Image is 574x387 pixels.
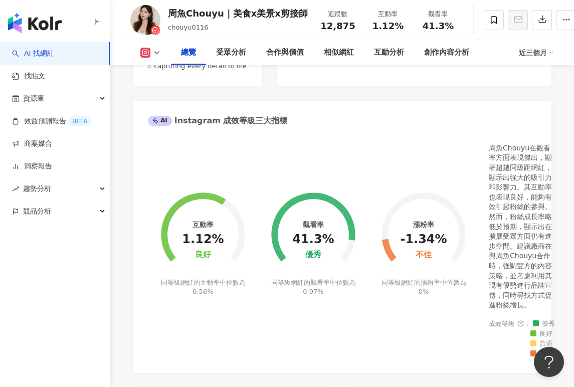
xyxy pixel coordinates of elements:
[130,5,160,35] img: KOL Avatar
[424,47,469,59] div: 創作內容分析
[519,45,554,61] div: 近三個月
[380,278,468,296] div: 同等級網紅的漲粉率中位數為
[23,177,51,200] span: 趨勢分析
[530,350,552,358] span: 不佳
[413,221,434,229] div: 漲粉率
[159,278,247,296] div: 同等級網紅的互動率中位數為
[12,139,52,149] a: 商案媒合
[12,161,52,171] a: 洞察報告
[12,116,91,126] a: 效益預測報告BETA
[168,7,308,20] div: 周魚Chouyu｜美食x美景x剪接師
[319,9,357,19] div: 追蹤數
[324,47,354,59] div: 相似網紅
[181,47,196,59] div: 總覽
[12,185,19,192] span: rise
[530,330,552,338] span: 良好
[193,288,213,295] span: 0.56%
[12,49,54,59] a: searchAI 找網紅
[193,221,214,229] div: 互動率
[489,320,555,358] div: 成效等級 ：
[419,288,429,295] span: 0%
[320,21,355,31] span: 12,875
[195,250,211,260] div: 良好
[419,9,457,19] div: 觀看率
[168,24,209,31] span: chouyu0116
[305,250,321,260] div: 優秀
[12,71,45,81] a: 找貼文
[8,13,62,33] img: logo
[533,320,555,328] span: 優秀
[182,233,224,247] div: 1.12%
[303,288,323,295] span: 0.97%
[270,278,357,296] div: 同等級網紅的觀看率中位數為
[423,21,454,31] span: 41.3%
[372,21,404,31] span: 1.12%
[374,47,404,59] div: 互動分析
[23,87,44,110] span: 資源庫
[216,47,246,59] div: 受眾分析
[369,9,407,19] div: 互動率
[148,62,246,70] span: ⌕ capturing every detail of life
[23,200,51,223] span: 競品分析
[534,347,564,377] iframe: Help Scout Beacon - Open
[530,340,552,348] span: 普通
[148,116,172,126] div: AI
[416,250,432,260] div: 不佳
[303,221,324,229] div: 觀看率
[148,115,287,126] div: Instagram 成效等級三大指標
[489,143,555,310] div: 周魚Chouyu在觀看率方面表現傑出，顯著超越同級距網紅，顯示出強大的吸引力和影響力。其互動率也表現良好，能夠有效引起粉絲的參與。然而，粉絲成長率略低於預期，顯示出在擴展受眾方面仍有進步空間。建...
[266,47,304,59] div: 合作與價值
[400,233,447,247] div: -1.34%
[292,233,334,247] div: 41.3%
